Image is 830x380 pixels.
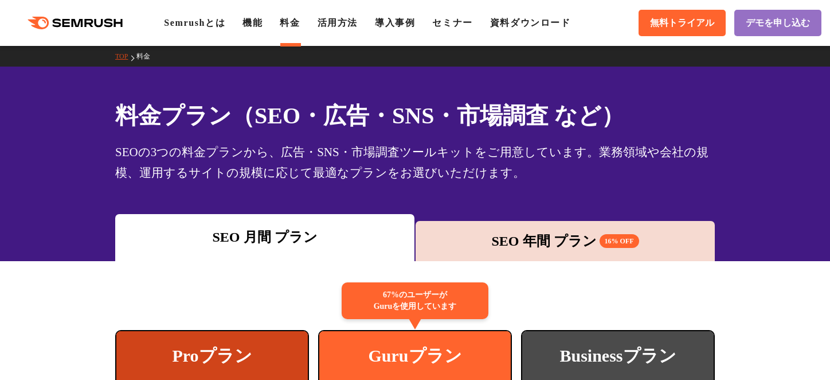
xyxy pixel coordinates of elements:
[116,331,308,380] div: Proプラン
[639,10,726,36] a: 無料トライアル
[650,17,714,29] span: 無料トライアル
[734,10,821,36] a: デモを申し込む
[242,18,263,28] a: 機能
[121,227,409,247] div: SEO 月間 プラン
[432,18,472,28] a: セミナー
[600,234,639,248] span: 16% OFF
[522,331,714,380] div: Businessプラン
[164,18,225,28] a: Semrushとは
[490,18,571,28] a: 資料ダウンロード
[319,331,511,380] div: Guruプラン
[342,282,488,319] div: 67%のユーザーが Guruを使用しています
[375,18,415,28] a: 導入事例
[318,18,358,28] a: 活用方法
[136,52,159,60] a: 料金
[746,17,810,29] span: デモを申し込む
[115,142,715,183] div: SEOの3つの料金プランから、広告・SNS・市場調査ツールキットをご用意しています。業務領域や会社の規模、運用するサイトの規模に応じて最適なプランをお選びいただけます。
[115,52,136,60] a: TOP
[280,18,300,28] a: 料金
[115,99,715,133] h1: 料金プラン（SEO・広告・SNS・市場調査 など）
[421,231,709,251] div: SEO 年間 プラン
